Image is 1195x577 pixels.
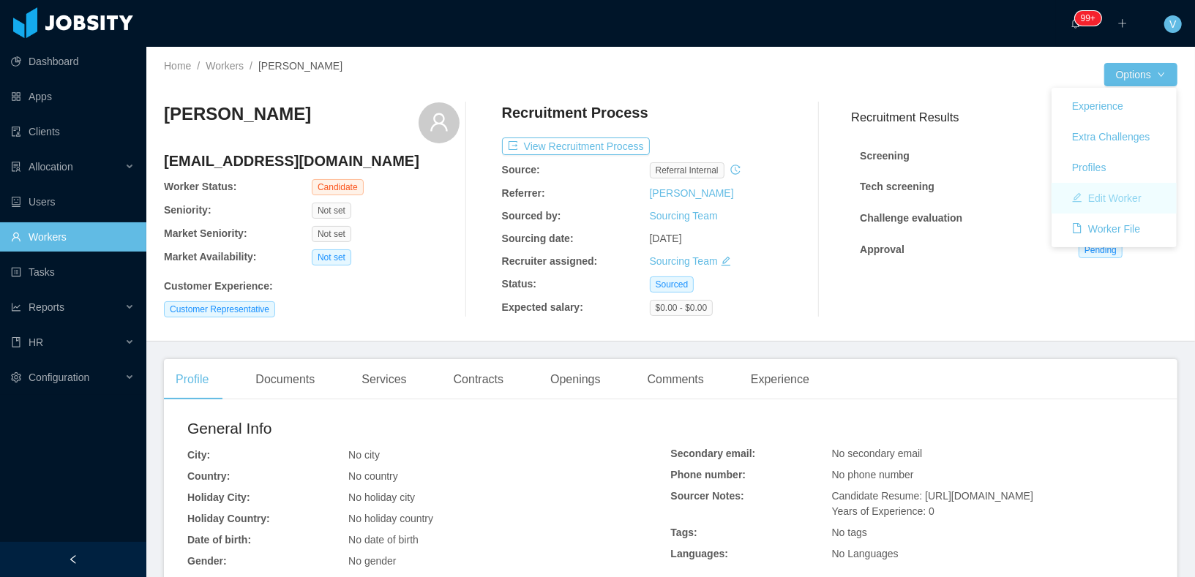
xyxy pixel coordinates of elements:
[860,244,904,255] strong: Approval
[502,233,574,244] b: Sourcing date:
[442,359,515,400] div: Contracts
[244,359,326,400] div: Documents
[348,534,419,546] span: No date of birth
[197,60,200,72] span: /
[1169,15,1176,33] span: V
[11,47,135,76] a: icon: pie-chartDashboard
[539,359,613,400] div: Openings
[348,491,415,503] span: No holiday city
[832,469,914,480] span: No phone number
[164,151,460,171] h4: [EMAIL_ADDRESS][DOMAIN_NAME]
[1060,217,1152,241] button: icon: fileWorker File
[11,82,135,111] a: icon: appstoreApps
[1075,11,1101,26] sup: 300
[348,555,396,567] span: No gender
[1052,91,1177,121] a: Experience
[164,60,191,72] a: Home
[860,150,910,162] strong: Screening
[1060,94,1135,118] button: Experience
[502,164,540,176] b: Source:
[11,222,135,252] a: icon: userWorkers
[429,112,449,132] i: icon: user
[187,449,210,461] b: City:
[851,108,1177,127] h3: Recruitment Results
[1052,183,1177,214] a: icon: editEdit Worker
[671,469,746,480] b: Phone number:
[348,449,380,461] span: No city
[187,555,227,567] b: Gender:
[650,210,718,222] a: Sourcing Team
[29,161,73,173] span: Allocation
[164,181,236,192] b: Worker Status:
[1071,18,1081,29] i: icon: bell
[29,372,89,383] span: Configuration
[187,491,250,503] b: Holiday City:
[502,255,598,267] b: Recruiter assigned:
[258,60,342,72] span: [PERSON_NAME]
[650,233,682,244] span: [DATE]
[730,165,741,175] i: icon: history
[11,162,21,172] i: icon: solution
[1052,152,1177,183] a: Profiles
[832,448,923,459] span: No secondary email
[832,548,899,559] span: No Languages
[164,251,257,263] b: Market Availability:
[312,249,351,265] span: Not set
[11,372,21,382] i: icon: setting
[502,137,650,155] button: icon: exportView Recruitment Process
[250,60,252,72] span: /
[206,60,244,72] a: Workers
[29,336,43,348] span: HR
[164,204,211,216] b: Seniority:
[187,417,671,440] h2: General Info
[502,210,561,222] b: Sourced by:
[860,212,962,224] strong: Challenge evaluation
[636,359,716,400] div: Comments
[11,337,21,347] i: icon: book
[502,140,650,152] a: icon: exportView Recruitment Process
[11,187,135,216] a: icon: robotUsers
[650,255,718,267] a: Sourcing Team
[350,359,418,400] div: Services
[164,301,275,317] span: Customer Representative
[1052,214,1177,244] a: icon: fileWorker File
[164,280,273,292] b: Customer Experience :
[1117,18,1128,29] i: icon: plus
[832,490,1033,517] span: Candidate Resume: [URL][DOMAIN_NAME] Years of Experience: 0
[164,359,220,400] div: Profile
[721,256,731,266] i: icon: edit
[671,548,729,559] b: Languages:
[312,179,364,195] span: Candidate
[502,278,536,290] b: Status:
[11,117,135,146] a: icon: auditClients
[11,302,21,312] i: icon: line-chart
[502,187,545,199] b: Referrer:
[187,470,230,482] b: Country:
[650,276,694,293] span: Sourced
[164,102,311,126] h3: [PERSON_NAME]
[671,527,697,538] b: Tags:
[671,448,756,459] b: Secondary email:
[650,162,724,178] span: Referral internal
[671,490,744,502] b: Sourcer Notes:
[860,181,934,192] strong: Tech screening
[1060,125,1162,148] button: Extra Challenges
[739,359,821,400] div: Experience
[502,102,648,123] h4: Recruitment Process
[832,525,1154,540] div: No tags
[164,227,247,239] b: Market Seniority:
[348,470,398,482] span: No country
[502,301,583,313] b: Expected salary:
[650,187,734,199] a: [PERSON_NAME]
[1052,121,1177,152] a: Extra Challenges
[348,513,433,524] span: No holiday country
[1060,156,1118,179] button: Profiles
[1060,186,1153,210] button: icon: editEdit Worker
[29,301,64,313] span: Reports
[187,534,251,546] b: Date of birth:
[1104,63,1177,86] button: Optionsicon: down
[187,513,270,524] b: Holiday Country:
[312,203,351,219] span: Not set
[11,257,135,287] a: icon: profileTasks
[650,300,713,316] span: $0.00 - $0.00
